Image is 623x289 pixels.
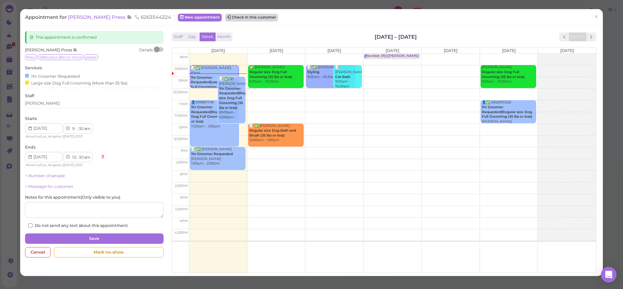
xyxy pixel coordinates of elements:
b: 1hr Groomer Requested|Regular size Dog Full Grooming (35 lbs or less) [219,86,253,110]
b: Regular size Dog Full Grooming (35 lbs or less) [482,70,525,79]
span: [DATE] [63,134,74,138]
span: 11am [179,102,188,106]
div: [PERSON_NAME] 9:30am - 10:30am [482,65,536,84]
span: 10:30am [173,90,188,94]
button: Day [184,33,200,41]
div: | | [25,162,98,168]
a: + Number of people [25,173,65,178]
button: Month [215,33,232,41]
b: Regular size Dog Full Grooming (35 lbs or less) [249,70,292,79]
b: Cat Bath [335,75,350,79]
label: Services [25,65,42,71]
span: 3pm [180,195,188,200]
span: America/Los_Angeles [26,163,61,167]
span: [DATE] [327,48,341,53]
label: Notes for this appointment ( Only visible to you ) [25,194,120,200]
span: [PERSON_NAME] Press [25,47,73,52]
span: [DATE] [502,48,516,53]
span: 9:30am [175,67,188,71]
span: 4pm [179,219,188,223]
div: 📝 ✅ [PERSON_NAME] [PERSON_NAME] 1:00pm - 2:00pm [191,147,245,166]
div: 📝 ✅ [PERSON_NAME] Press [PERSON_NAME] 9:30am - 10:30am [191,66,238,104]
span: 11:30am [174,113,188,118]
a: + Message for customer [25,184,73,189]
span: DST [76,163,83,167]
b: Styling [307,70,319,74]
div: Large size Dog Full Grooming (More than 35 lbs) [25,79,127,86]
a: × [590,9,602,25]
div: Details [139,47,153,53]
span: 6263544224 [135,14,171,20]
span: [DATE] [270,48,283,53]
button: Save [25,233,163,244]
div: Mark no-show [54,247,163,257]
span: DST [76,134,83,138]
span: 10am [178,78,188,83]
span: Maui [25,54,37,60]
label: Staff [25,93,34,99]
div: 📝 ✅ [PERSON_NAME] 12:00pm - 1:00pm [249,124,304,143]
span: [DATE] [560,48,574,53]
span: [DATE] [211,48,225,53]
button: Week [200,33,216,41]
span: 3:30pm [175,207,188,211]
h2: [DATE] – [DATE] [375,33,417,41]
span: [PERSON_NAME] Press [68,14,127,20]
label: Starts [25,116,37,122]
div: 👤✅ 6262905522 [PERSON_NAME] 11:00am - 12:00pm [482,100,536,129]
a: New appointment [178,14,222,21]
div: Cancel [25,247,51,257]
span: America/Los_Angeles [26,134,61,138]
span: 50lbs plus 26H or more [38,54,83,60]
b: 1hr Groomer Requested [191,152,233,156]
div: 📝 ✅ (2) [PERSON_NAME] 10:00am - 12:00pm [219,77,246,120]
b: 1hr Groomer Requested|Regular size Dog Full Grooming (35 lbs or less) [482,105,532,119]
div: [PERSON_NAME] [25,100,60,106]
span: 4:30pm [175,230,188,235]
label: Do not send any text about this appointment [28,223,128,229]
button: Staff [172,33,185,41]
button: [DATE] [569,33,587,41]
div: 📝 ✅ [PERSON_NAME] 9:30am - 10:30am [307,65,355,79]
span: [DATE] [63,163,74,167]
span: 12pm [179,125,188,129]
span: Note [73,47,77,52]
b: 1hr Groomer Requested|Regular size Dog Full Grooming (35 lbs or less) [191,105,237,124]
div: ✅ [PERSON_NAME] 9:30am - 10:30am [249,65,304,84]
button: prev [559,33,569,41]
span: 2pm [180,172,188,176]
div: Blocked: (9)()[PERSON_NAME] • appointment [365,54,444,59]
label: Ends [25,144,35,150]
div: Open Intercom Messenger [601,267,616,282]
div: 👤9099671118 11:00am - 1:00pm [191,100,239,129]
b: 1hr Groomer Requested|Large size Dog Full Grooming (More than 35 lbs) [191,75,237,94]
span: [DATE] [444,48,457,53]
span: [DATE] [386,48,399,53]
div: 1hr Groomer Requested [25,72,80,79]
span: 9am [180,55,188,59]
input: Do not send any text about this appointment [28,223,33,228]
span: 12:30pm [174,137,188,141]
button: Check in this customer [225,14,278,21]
div: This appointment is confirmed [25,31,163,44]
span: Note [127,14,133,20]
span: 2:30pm [175,184,188,188]
span: 1:30pm [176,160,188,164]
div: | | [25,134,98,139]
button: next [586,33,596,41]
span: × [594,12,598,21]
a: [PERSON_NAME] Press [68,14,133,20]
span: 1pm [180,149,188,153]
span: yelper [84,54,98,60]
b: Regular size Dog Bath and Brush (35 lbs or less) [249,128,296,138]
div: 📝 [PERSON_NAME] 9:30am - 10:30am [335,65,362,89]
div: Appointment for [25,14,175,20]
